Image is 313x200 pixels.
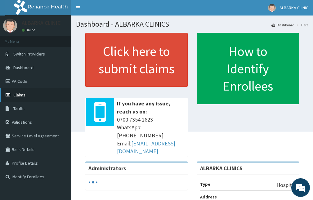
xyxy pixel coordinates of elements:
li: Here [295,22,308,28]
span: ALBARKA CLINIC [279,5,308,11]
a: [EMAIL_ADDRESS][DOMAIN_NAME] [117,140,175,155]
strong: ALBARKA CLINICS [200,165,243,172]
p: ALBARKA CLINIC [22,20,60,26]
p: Hospital [276,181,296,189]
a: Dashboard [271,22,294,28]
a: Click here to submit claims [85,33,188,87]
svg: audio-loading [88,178,98,187]
img: User Image [268,4,276,12]
span: Switch Providers [13,51,45,57]
a: Online [22,28,37,32]
img: User Image [3,19,17,33]
h1: Dashboard - ALBARKA CLINICS [76,20,308,28]
span: Tariffs [13,106,25,111]
b: Type [200,181,210,187]
b: If you have any issue, reach us on: [117,100,170,115]
span: Dashboard [13,65,34,70]
b: Address [200,194,217,200]
a: How to Identify Enrollees [197,33,299,104]
span: 0700 7354 2623 WhatsApp: [PHONE_NUMBER] Email: [117,116,185,156]
span: Claims [13,92,25,98]
b: Administrators [88,165,126,172]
